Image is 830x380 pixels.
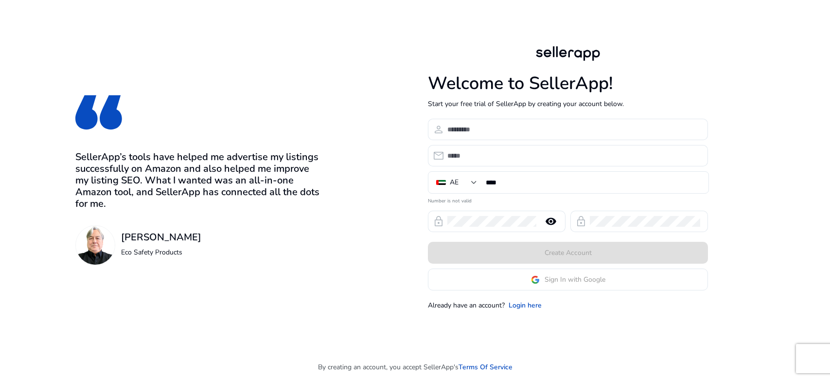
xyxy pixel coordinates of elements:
span: lock [433,216,444,227]
span: lock [575,216,587,227]
p: Eco Safety Products [121,247,201,257]
a: Login here [509,300,542,310]
h1: Welcome to SellerApp! [428,73,708,94]
span: email [433,150,444,162]
p: Already have an account? [428,300,505,310]
h3: SellerApp’s tools have helped me advertise my listings successfully on Amazon and also helped me ... [75,151,324,210]
mat-error: Number is not valid [428,195,708,205]
span: person [433,124,444,135]
mat-icon: remove_red_eye [539,216,563,227]
a: Terms Of Service [459,362,512,372]
div: AE [450,177,459,188]
h3: [PERSON_NAME] [121,232,201,243]
p: Start your free trial of SellerApp by creating your account below. [428,99,708,109]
